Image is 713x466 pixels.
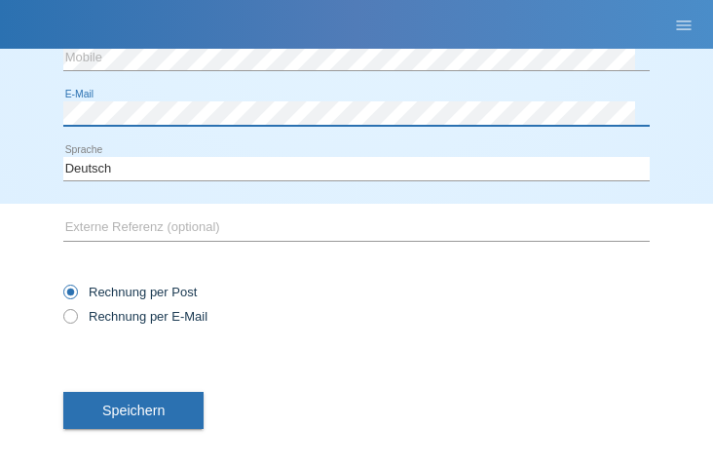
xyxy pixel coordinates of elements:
[63,309,76,333] input: Rechnung per E-Mail
[102,403,165,418] span: Speichern
[63,392,204,429] button: Speichern
[63,309,207,324] label: Rechnung per E-Mail
[674,16,694,35] i: menu
[63,285,197,299] label: Rechnung per Post
[664,19,703,30] a: menu
[63,285,76,309] input: Rechnung per Post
